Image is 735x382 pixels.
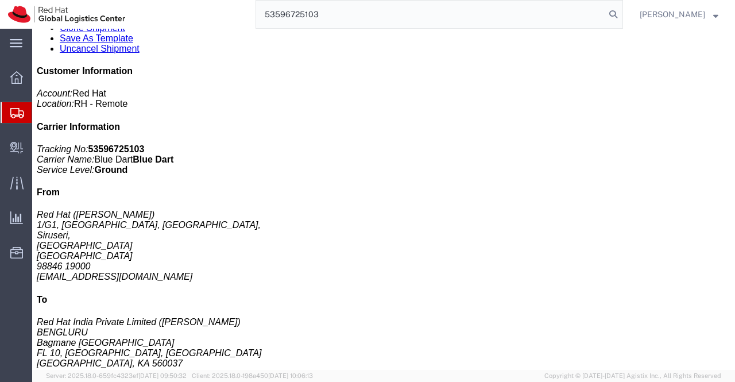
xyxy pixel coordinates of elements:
[640,8,705,21] span: Sumitra Hansdah
[46,372,187,379] span: Server: 2025.18.0-659fc4323ef
[268,372,313,379] span: [DATE] 10:06:13
[639,7,719,21] button: [PERSON_NAME]
[8,6,125,23] img: logo
[138,372,187,379] span: [DATE] 09:50:32
[32,29,735,370] iframe: FS Legacy Container
[192,372,313,379] span: Client: 2025.18.0-198a450
[256,1,605,28] input: Search for shipment number, reference number
[544,371,721,381] span: Copyright © [DATE]-[DATE] Agistix Inc., All Rights Reserved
